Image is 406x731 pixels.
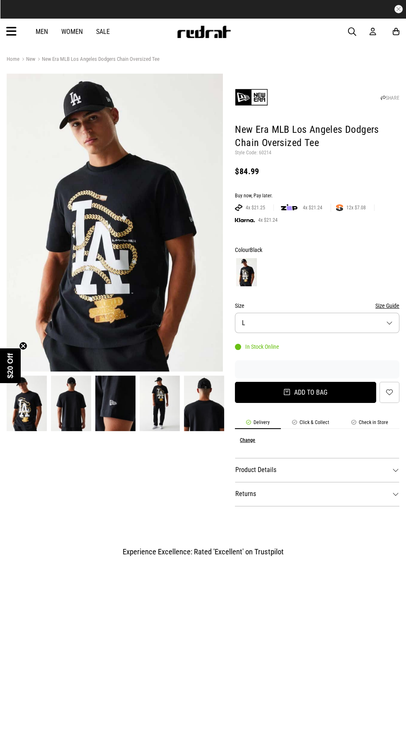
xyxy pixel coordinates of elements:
dt: Returns [235,482,399,506]
span: 4x $21.25 [242,204,268,211]
a: SHARE [381,95,399,101]
img: AFTERPAY [235,204,242,211]
img: New Era Mlb Los Angeles Dodgers Chain Oversized Tee in Black [184,376,224,431]
img: Black [236,258,257,286]
button: Close teaser [19,342,27,350]
iframe: Customer reviews powered by Trustpilot [7,564,399,663]
a: Women [61,28,83,36]
button: L [235,313,399,333]
img: New Era Mlb Los Angeles Dodgers Chain Oversized Tee in Black [95,376,135,431]
a: New Era MLB Los Angeles Dodgers Chain Oversized Tee [35,56,159,64]
button: Size Guide [375,301,399,311]
img: Redrat logo [176,26,231,38]
img: New Era [235,81,268,114]
span: $20 Off [6,353,15,378]
iframe: Customer reviews powered by Trustpilot [141,5,265,13]
h1: New Era MLB Los Angeles Dodgers Chain Oversized Tee [235,123,399,150]
h3: Experience Excellence: Rated 'Excellent' on Trustpilot [7,547,399,556]
img: zip [281,204,297,212]
img: New Era Mlb Los Angeles Dodgers Chain Oversized Tee in Black [7,376,47,431]
span: 4x $21.24 [255,217,281,223]
button: Next [5,402,10,403]
li: Click & Collect [281,419,341,429]
a: Sale [96,28,110,36]
span: 4x $21.24 [300,204,326,211]
img: New Era Mlb Los Angeles Dodgers Chain Oversized Tee in Black [140,376,180,431]
img: New Era Mlb Los Angeles Dodgers Chain Oversized Tee in Black [7,74,223,371]
img: SPLITPAY [336,204,343,211]
li: Delivery [235,419,281,429]
a: New [19,56,35,64]
span: Black [250,247,262,253]
div: Buy now, Pay later. [235,193,399,199]
li: Check in Store [340,419,399,429]
img: New Era Mlb Los Angeles Dodgers Chain Oversized Tee in Black [51,376,91,431]
button: Change [240,437,255,443]
img: KLARNA [235,218,255,223]
span: 12x $7.08 [343,204,369,211]
a: Men [36,28,48,36]
iframe: Customer reviews powered by Trustpilot [235,365,399,374]
p: Style Code: 60214 [235,150,399,156]
button: Open LiveChat chat widget [7,3,31,28]
div: $84.99 [235,166,399,176]
button: Add to bag [235,382,376,403]
span: L [242,319,245,327]
div: Colour [235,245,399,255]
a: Home [7,56,19,62]
div: Size [235,301,399,311]
div: In Stock Online [235,343,279,350]
dt: Product Details [235,458,399,482]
